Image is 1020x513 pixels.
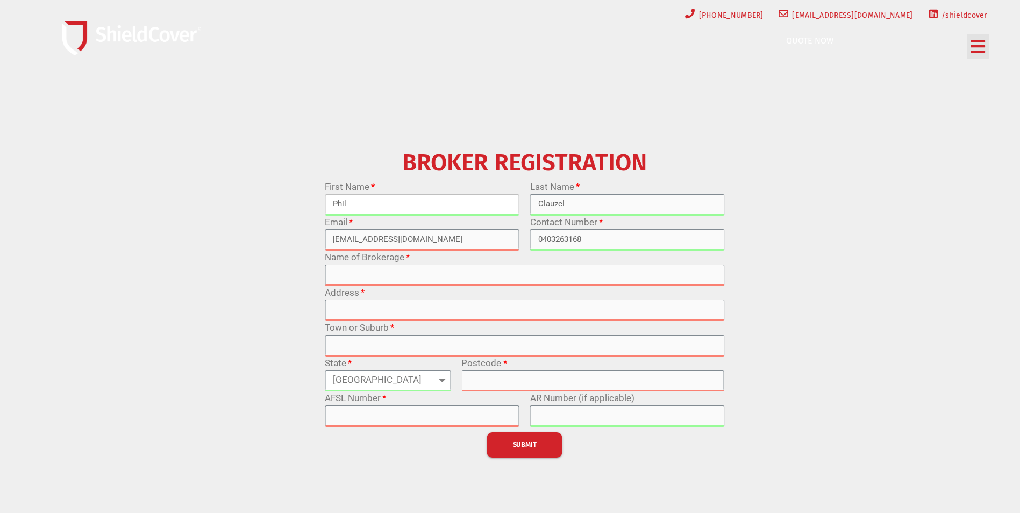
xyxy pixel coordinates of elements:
[513,444,537,446] span: SUBMIT
[325,216,353,230] label: Email
[530,180,580,194] label: Last Name
[776,9,913,22] a: [EMAIL_ADDRESS][DOMAIN_NAME]
[938,9,987,22] span: /shieldcover
[319,156,730,169] h4: BROKER REGISTRATION
[683,9,764,22] a: [PHONE_NUMBER]
[325,321,394,335] label: Town or Suburb
[62,21,201,55] img: Shield-Cover-Underwriting-Australia-logo-full
[786,34,877,56] a: QUOTE NOW
[325,391,386,405] label: AFSL Number
[926,9,987,22] a: /shieldcover
[325,286,365,300] label: Address
[325,180,375,194] label: First Name
[695,9,764,22] span: [PHONE_NUMBER]
[530,391,634,405] label: AR Number (if applicable)
[812,41,851,48] span: QUOTE NOW
[487,432,562,458] button: SUBMIT
[967,34,990,59] div: Menu Toggle
[530,216,603,230] label: Contact Number
[325,357,352,370] label: State
[788,9,912,22] span: [EMAIL_ADDRESS][DOMAIN_NAME]
[325,251,410,265] label: Name of Brokerage
[461,357,507,370] label: Postcode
